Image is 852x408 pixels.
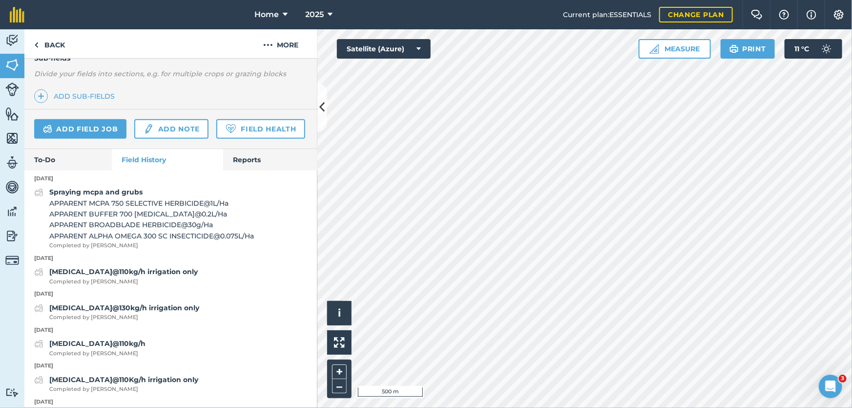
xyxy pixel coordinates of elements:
img: Four arrows, one pointing top left, one top right, one bottom right and the last bottom left [334,337,345,348]
img: svg+xml;base64,PD94bWwgdmVyc2lvbj0iMS4wIiBlbmNvZGluZz0idXRmLTgiPz4KPCEtLSBHZW5lcmF0b3I6IEFkb2JlIE... [34,187,43,198]
img: Ruler icon [649,44,659,54]
img: svg+xml;base64,PD94bWwgdmVyc2lvbj0iMS4wIiBlbmNvZGluZz0idXRmLTgiPz4KPCEtLSBHZW5lcmF0b3I6IEFkb2JlIE... [34,338,43,350]
p: [DATE] [24,254,317,263]
strong: [MEDICAL_DATA]@110Kg/h irrigation only [49,375,198,384]
button: – [332,379,347,393]
span: Home [255,9,279,21]
strong: [MEDICAL_DATA]@110kg/h [49,339,145,348]
span: Completed by [PERSON_NAME] [49,313,199,322]
span: 3 [839,375,847,383]
img: svg+xml;base64,PHN2ZyB4bWxucz0iaHR0cDovL3d3dy53My5vcmcvMjAwMC9zdmciIHdpZHRoPSI5IiBoZWlnaHQ9IjI0Ii... [34,39,39,51]
a: Field Health [216,119,305,139]
a: [MEDICAL_DATA]@130kg/h irrigation onlyCompleted by [PERSON_NAME] [34,302,199,322]
button: 11 °C [785,39,842,59]
span: 2025 [306,9,324,21]
img: svg+xml;base64,PD94bWwgdmVyc2lvbj0iMS4wIiBlbmNvZGluZz0idXRmLTgiPz4KPCEtLSBHZW5lcmF0b3I6IEFkb2JlIE... [5,83,19,96]
span: APPARENT BROADBLADE HERBICIDE @ 30 g / Ha [49,219,254,230]
strong: [MEDICAL_DATA]@110kg/h irrigation only [49,267,198,276]
p: [DATE] [24,326,317,335]
span: Completed by [PERSON_NAME] [49,385,198,394]
button: Print [721,39,775,59]
img: svg+xml;base64,PD94bWwgdmVyc2lvbj0iMS4wIiBlbmNvZGluZz0idXRmLTgiPz4KPCEtLSBHZW5lcmF0b3I6IEFkb2JlIE... [34,302,43,314]
img: svg+xml;base64,PD94bWwgdmVyc2lvbj0iMS4wIiBlbmNvZGluZz0idXRmLTgiPz4KPCEtLSBHZW5lcmF0b3I6IEFkb2JlIE... [143,123,154,135]
img: svg+xml;base64,PD94bWwgdmVyc2lvbj0iMS4wIiBlbmNvZGluZz0idXRmLTgiPz4KPCEtLSBHZW5lcmF0b3I6IEFkb2JlIE... [43,123,52,135]
span: Current plan : ESSENTIALS [563,9,651,20]
p: [DATE] [24,174,317,183]
span: Completed by [PERSON_NAME] [49,278,198,286]
p: [DATE] [24,398,317,407]
img: svg+xml;base64,PHN2ZyB4bWxucz0iaHR0cDovL3d3dy53My5vcmcvMjAwMC9zdmciIHdpZHRoPSI1NiIgaGVpZ2h0PSI2MC... [5,58,19,72]
button: i [327,301,352,325]
img: Two speech bubbles overlapping with the left bubble in the forefront [751,10,763,20]
img: svg+xml;base64,PHN2ZyB4bWxucz0iaHR0cDovL3d3dy53My5vcmcvMjAwMC9zdmciIHdpZHRoPSIxOSIgaGVpZ2h0PSIyNC... [729,43,739,55]
img: svg+xml;base64,PD94bWwgdmVyc2lvbj0iMS4wIiBlbmNvZGluZz0idXRmLTgiPz4KPCEtLSBHZW5lcmF0b3I6IEFkb2JlIE... [5,204,19,219]
img: svg+xml;base64,PHN2ZyB4bWxucz0iaHR0cDovL3d3dy53My5vcmcvMjAwMC9zdmciIHdpZHRoPSI1NiIgaGVpZ2h0PSI2MC... [5,107,19,121]
span: 11 ° C [794,39,809,59]
span: APPARENT MCPA 750 SELECTIVE HERBICIDE @ 1 L / Ha [49,198,254,209]
a: Add sub-fields [34,89,119,103]
a: To-Do [24,149,112,171]
span: APPARENT ALPHA OMEGA 300 SC INSECTICIDE @ 0.075 L / Ha [49,231,254,241]
a: Spraying mcpa and grubsAPPARENT MCPA 750 SELECTIVE HERBICIDE@1L/HaAPPARENT BUFFER 700 [MEDICAL_DA... [34,187,254,250]
a: Change plan [659,7,733,22]
img: fieldmargin Logo [10,7,24,22]
button: Measure [639,39,711,59]
span: APPARENT BUFFER 700 [MEDICAL_DATA] @ 0.2 L / Ha [49,209,254,219]
a: Field History [112,149,223,171]
span: Completed by [PERSON_NAME] [49,349,145,358]
img: svg+xml;base64,PD94bWwgdmVyc2lvbj0iMS4wIiBlbmNvZGluZz0idXRmLTgiPz4KPCEtLSBHZW5lcmF0b3I6IEFkb2JlIE... [34,374,43,386]
a: [MEDICAL_DATA]@110Kg/h irrigation onlyCompleted by [PERSON_NAME] [34,374,198,394]
img: svg+xml;base64,PHN2ZyB4bWxucz0iaHR0cDovL3d3dy53My5vcmcvMjAwMC9zdmciIHdpZHRoPSIxNyIgaGVpZ2h0PSIxNy... [807,9,816,21]
img: svg+xml;base64,PD94bWwgdmVyc2lvbj0iMS4wIiBlbmNvZGluZz0idXRmLTgiPz4KPCEtLSBHZW5lcmF0b3I6IEFkb2JlIE... [5,180,19,194]
img: svg+xml;base64,PD94bWwgdmVyc2lvbj0iMS4wIiBlbmNvZGluZz0idXRmLTgiPz4KPCEtLSBHZW5lcmF0b3I6IEFkb2JlIE... [5,33,19,48]
img: svg+xml;base64,PD94bWwgdmVyc2lvbj0iMS4wIiBlbmNvZGluZz0idXRmLTgiPz4KPCEtLSBHZW5lcmF0b3I6IEFkb2JlIE... [5,254,19,267]
p: [DATE] [24,362,317,370]
img: svg+xml;base64,PHN2ZyB4bWxucz0iaHR0cDovL3d3dy53My5vcmcvMjAwMC9zdmciIHdpZHRoPSIxNCIgaGVpZ2h0PSIyNC... [38,90,44,102]
img: svg+xml;base64,PD94bWwgdmVyc2lvbj0iMS4wIiBlbmNvZGluZz0idXRmLTgiPz4KPCEtLSBHZW5lcmF0b3I6IEFkb2JlIE... [5,388,19,397]
a: Add note [134,119,208,139]
span: Completed by [PERSON_NAME] [49,241,254,250]
img: svg+xml;base64,PHN2ZyB4bWxucz0iaHR0cDovL3d3dy53My5vcmcvMjAwMC9zdmciIHdpZHRoPSIyMCIgaGVpZ2h0PSIyNC... [263,39,273,51]
em: Divide your fields into sections, e.g. for multiple crops or grazing blocks [34,69,286,78]
img: svg+xml;base64,PD94bWwgdmVyc2lvbj0iMS4wIiBlbmNvZGluZz0idXRmLTgiPz4KPCEtLSBHZW5lcmF0b3I6IEFkb2JlIE... [5,229,19,243]
img: svg+xml;base64,PD94bWwgdmVyc2lvbj0iMS4wIiBlbmNvZGluZz0idXRmLTgiPz4KPCEtLSBHZW5lcmF0b3I6IEFkb2JlIE... [817,39,836,59]
a: Reports [223,149,317,171]
button: Satellite (Azure) [337,39,431,59]
strong: [MEDICAL_DATA]@130kg/h irrigation only [49,303,199,312]
a: [MEDICAL_DATA]@110kg/hCompleted by [PERSON_NAME] [34,338,145,358]
img: svg+xml;base64,PD94bWwgdmVyc2lvbj0iMS4wIiBlbmNvZGluZz0idXRmLTgiPz4KPCEtLSBHZW5lcmF0b3I6IEFkb2JlIE... [34,266,43,278]
a: Back [24,29,75,58]
a: [MEDICAL_DATA]@110kg/h irrigation onlyCompleted by [PERSON_NAME] [34,266,198,286]
button: More [244,29,317,58]
img: svg+xml;base64,PD94bWwgdmVyc2lvbj0iMS4wIiBlbmNvZGluZz0idXRmLTgiPz4KPCEtLSBHZW5lcmF0b3I6IEFkb2JlIE... [5,155,19,170]
button: + [332,365,347,379]
strong: Spraying mcpa and grubs [49,188,143,196]
img: A cog icon [833,10,845,20]
span: i [338,307,341,319]
a: Add field job [34,119,126,139]
p: [DATE] [24,290,317,299]
img: A question mark icon [778,10,790,20]
img: svg+xml;base64,PHN2ZyB4bWxucz0iaHR0cDovL3d3dy53My5vcmcvMjAwMC9zdmciIHdpZHRoPSI1NiIgaGVpZ2h0PSI2MC... [5,131,19,146]
iframe: Intercom live chat [819,375,842,398]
